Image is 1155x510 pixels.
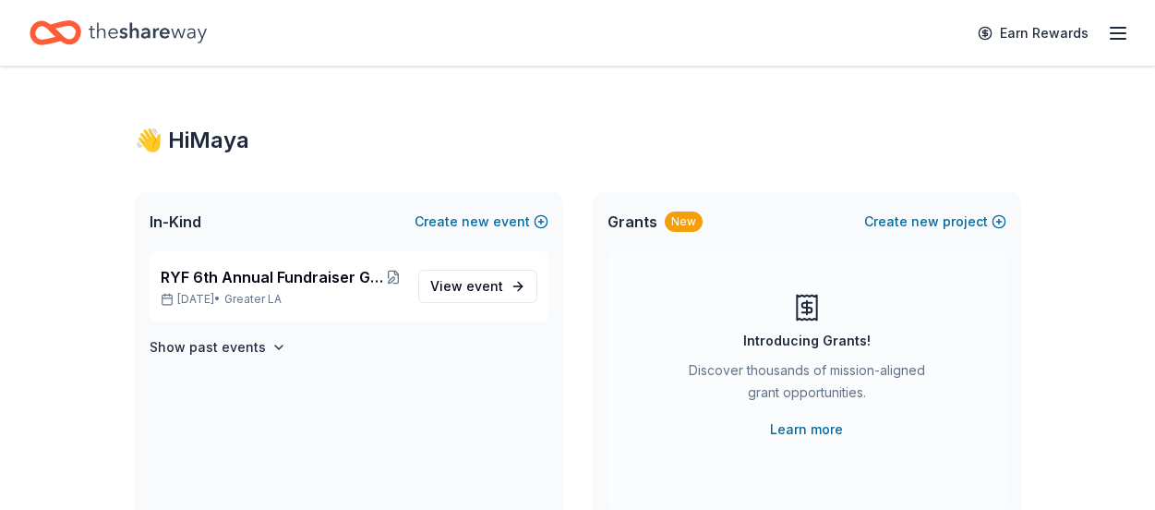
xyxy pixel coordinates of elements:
[135,126,1021,155] div: 👋 Hi Maya
[150,336,286,358] button: Show past events
[30,11,207,55] a: Home
[150,211,201,233] span: In-Kind
[864,211,1006,233] button: Createnewproject
[665,212,703,232] div: New
[430,275,503,297] span: View
[967,17,1100,50] a: Earn Rewards
[911,211,939,233] span: new
[770,419,843,441] a: Learn more
[418,270,537,303] a: View event
[681,359,932,411] div: Discover thousands of mission-aligned grant opportunities.
[161,292,403,307] p: [DATE] •
[150,336,266,358] h4: Show past events
[608,211,657,233] span: Grants
[462,211,489,233] span: new
[743,330,871,352] div: Introducing Grants!
[224,292,282,307] span: Greater LA
[415,211,548,233] button: Createnewevent
[466,278,503,294] span: event
[161,266,384,288] span: RYF 6th Annual Fundraiser Gala - Lights, Camera, Auction!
